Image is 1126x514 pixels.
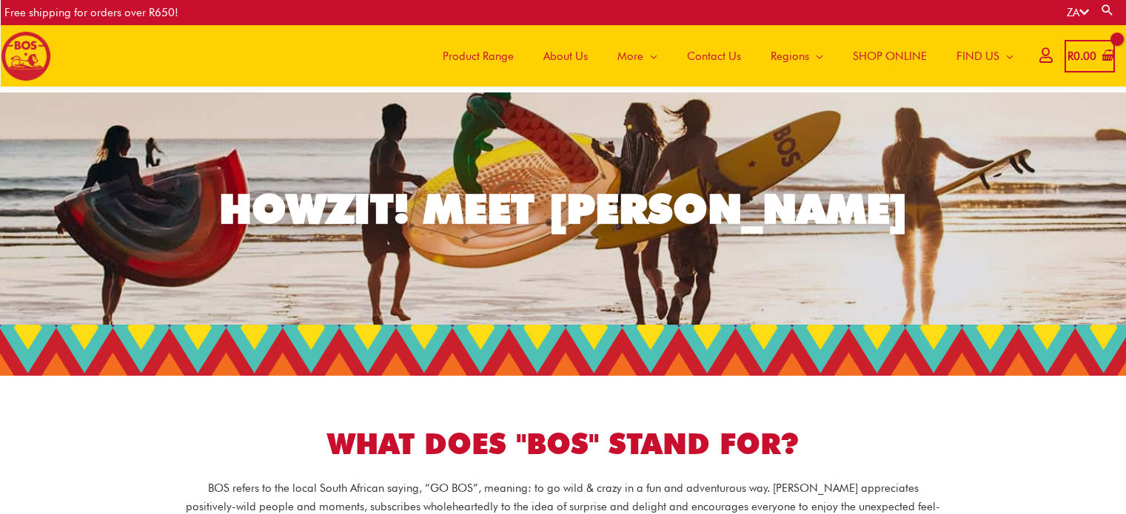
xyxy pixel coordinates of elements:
[1067,6,1089,19] a: ZA
[1068,50,1096,63] bdi: 0.00
[771,34,809,78] span: Regions
[219,189,908,229] div: HOWZIT! MEET [PERSON_NAME]
[1068,50,1073,63] span: R
[428,25,529,87] a: Product Range
[853,34,927,78] span: SHOP ONLINE
[149,424,978,464] h1: WHAT DOES "BOS" STAND FOR?
[687,34,741,78] span: Contact Us
[1,31,51,81] img: BOS logo finals-200px
[1065,40,1115,73] a: View Shopping Cart, empty
[417,25,1028,87] nav: Site Navigation
[672,25,756,87] a: Contact Us
[756,25,838,87] a: Regions
[838,25,942,87] a: SHOP ONLINE
[603,25,672,87] a: More
[543,34,588,78] span: About Us
[1100,3,1115,17] a: Search button
[956,34,999,78] span: FIND US
[443,34,514,78] span: Product Range
[529,25,603,87] a: About Us
[617,34,643,78] span: More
